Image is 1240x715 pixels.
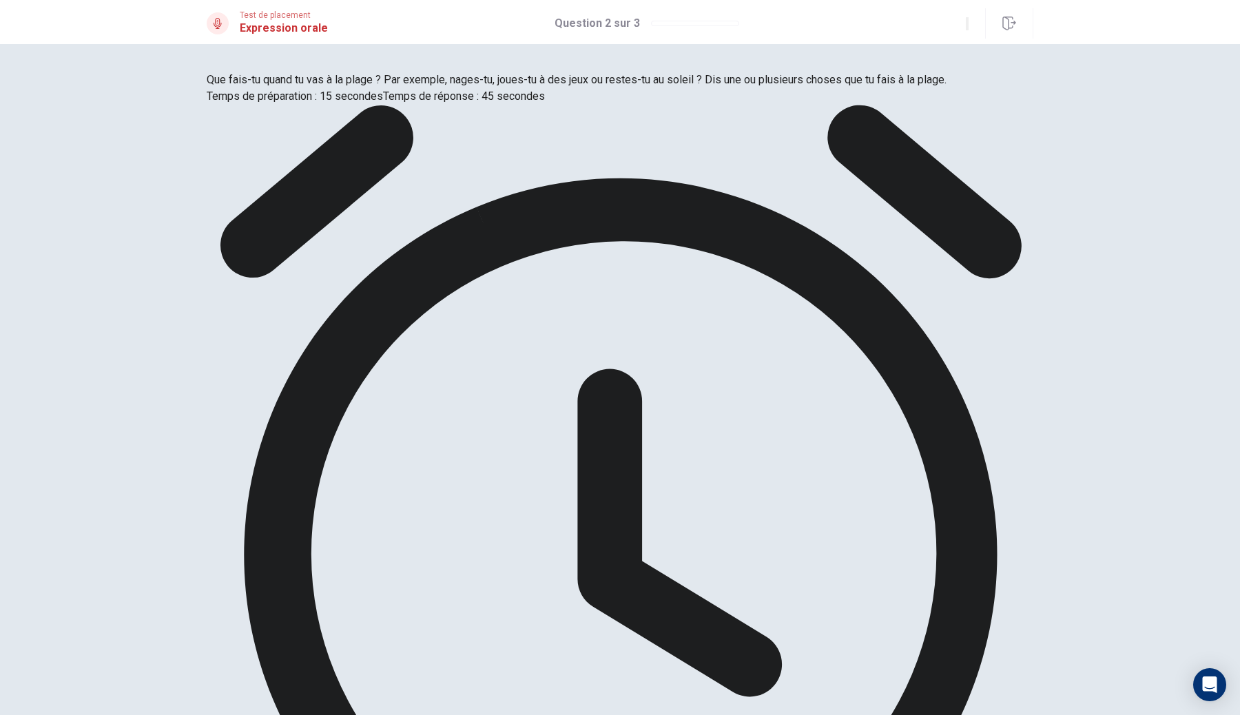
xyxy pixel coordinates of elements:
span: Temps de réponse : 45 secondes [383,90,545,103]
h1: Expression orale [240,20,328,37]
h1: Question 2 sur 3 [555,15,640,32]
span: Test de placement [240,10,328,20]
span: Temps de préparation : 15 secondes [207,90,383,103]
span: Que fais-tu quand tu vas à la plage ? Par exemple, nages-tu, joues-tu à des jeux ou restes-tu au ... [207,73,947,86]
div: Open Intercom Messenger [1193,668,1226,701]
